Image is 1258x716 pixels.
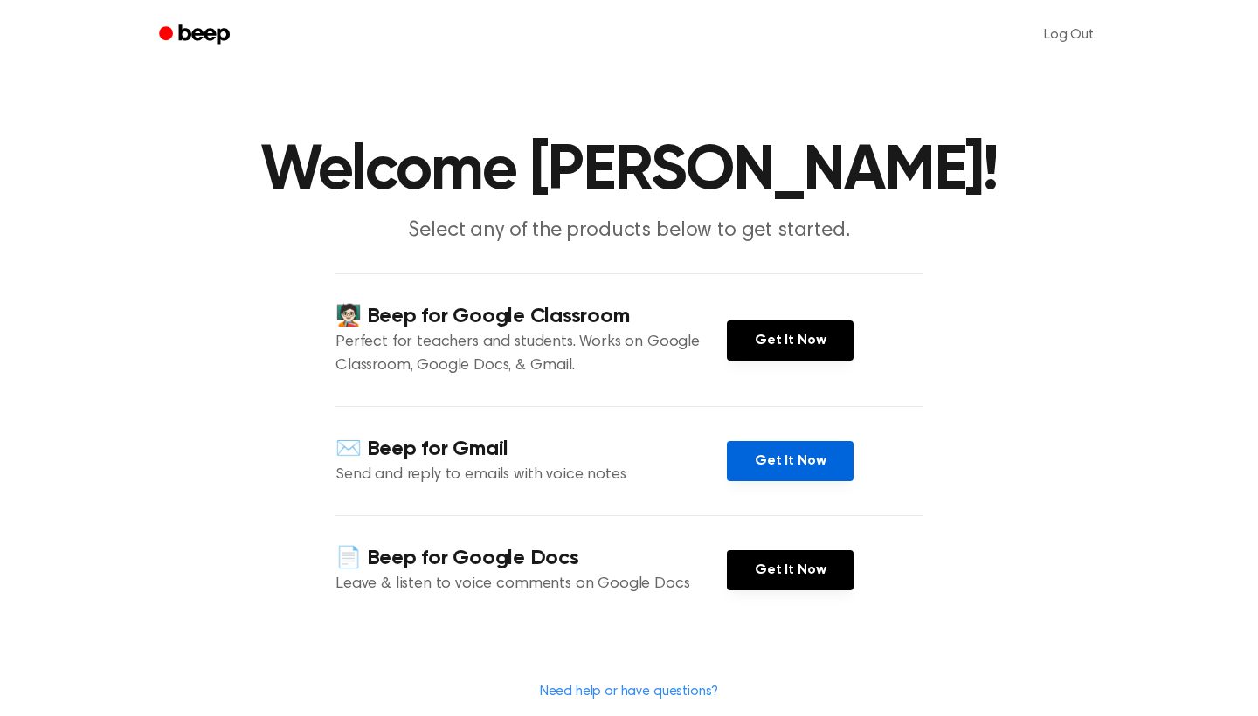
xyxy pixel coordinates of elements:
[335,544,727,573] h4: 📄 Beep for Google Docs
[540,685,719,699] a: Need help or have questions?
[335,302,727,331] h4: 🧑🏻‍🏫 Beep for Google Classroom
[335,331,727,378] p: Perfect for teachers and students. Works on Google Classroom, Google Docs, & Gmail.
[335,464,727,487] p: Send and reply to emails with voice notes
[335,435,727,464] h4: ✉️ Beep for Gmail
[147,18,245,52] a: Beep
[1026,14,1111,56] a: Log Out
[727,550,854,590] a: Get It Now
[294,217,964,245] p: Select any of the products below to get started.
[727,320,854,361] a: Get It Now
[335,573,727,596] p: Leave & listen to voice comments on Google Docs
[182,140,1076,203] h1: Welcome [PERSON_NAME]!
[727,441,854,481] a: Get It Now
